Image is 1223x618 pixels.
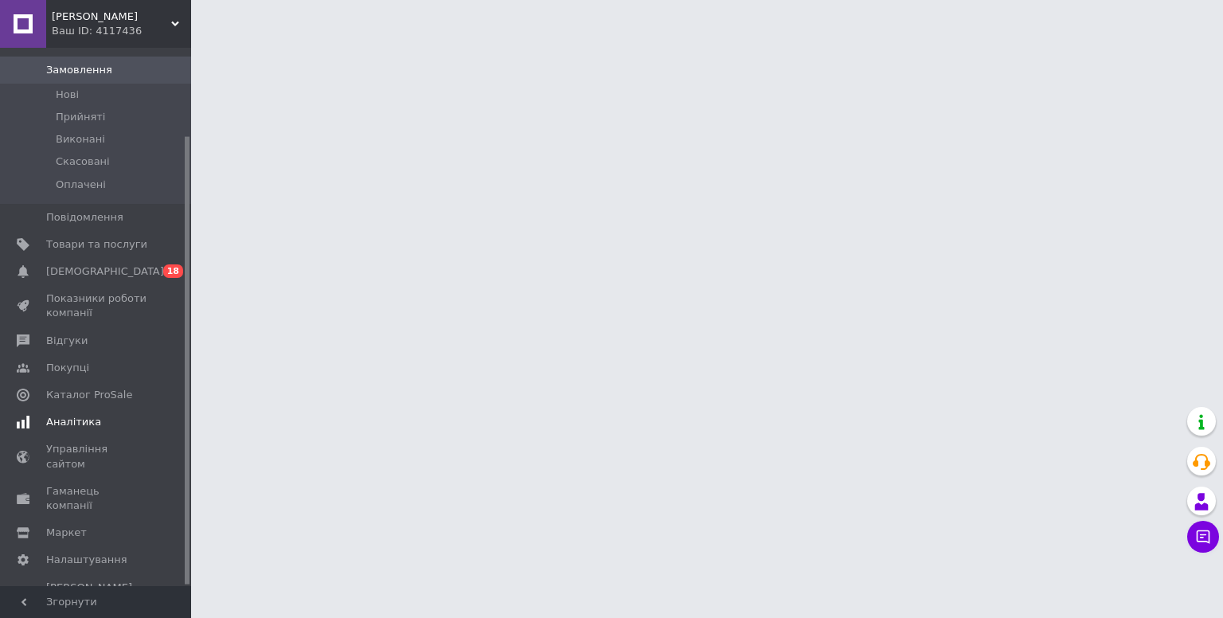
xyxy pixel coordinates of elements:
[46,237,147,252] span: Товари та послуги
[52,24,191,38] div: Ваш ID: 4117436
[46,553,127,567] span: Налаштування
[46,415,101,429] span: Аналітика
[46,334,88,348] span: Відгуки
[1187,521,1219,553] button: Чат з покупцем
[56,110,105,124] span: Прийняті
[46,291,147,320] span: Показники роботи компанії
[56,132,105,147] span: Виконані
[46,264,164,279] span: [DEMOGRAPHIC_DATA]
[56,88,79,102] span: Нові
[163,264,183,278] span: 18
[56,178,106,192] span: Оплачені
[52,10,171,24] span: Giulia Moda
[46,526,87,540] span: Маркет
[46,361,89,375] span: Покупці
[56,154,110,169] span: Скасовані
[46,388,132,402] span: Каталог ProSale
[46,442,147,471] span: Управління сайтом
[46,484,147,513] span: Гаманець компанії
[46,63,112,77] span: Замовлення
[46,210,123,225] span: Повідомлення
